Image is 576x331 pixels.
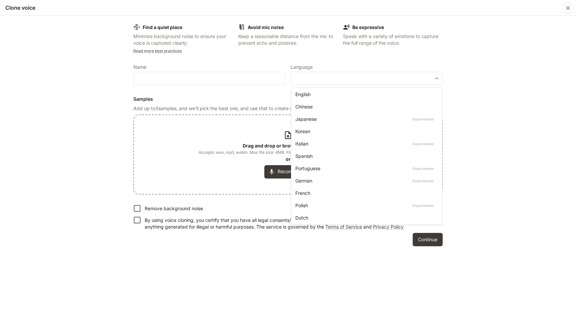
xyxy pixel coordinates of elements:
p: Experimental [411,116,435,122]
div: Japanese [295,115,435,122]
div: German [295,177,435,184]
div: French [295,190,435,197]
div: Chinese [295,103,435,110]
p: Experimental [411,141,435,147]
div: Portuguese [295,165,435,172]
p: Experimental [411,178,435,184]
div: Dutch [295,214,435,221]
div: Italian [295,140,435,147]
p: Experimental [411,203,435,209]
p: Experimental [411,165,435,172]
div: Polish [295,202,435,209]
div: English [295,91,435,98]
div: Korean [295,128,435,135]
div: Spanish [295,152,435,159]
